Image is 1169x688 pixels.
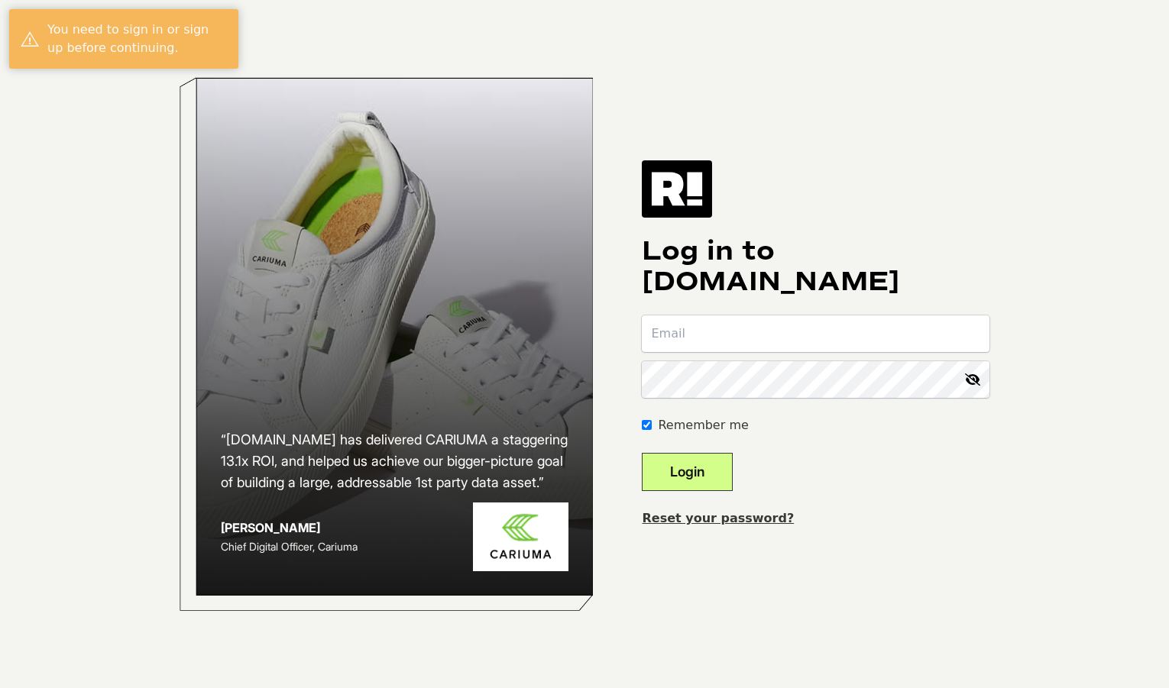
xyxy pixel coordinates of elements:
[221,429,569,493] h2: “[DOMAIN_NAME] has delivered CARIUMA a staggering 13.1x ROI, and helped us achieve our bigger-pic...
[642,315,989,352] input: Email
[642,511,794,525] a: Reset your password?
[473,502,568,572] img: Cariuma
[642,453,733,491] button: Login
[221,520,320,535] strong: [PERSON_NAME]
[47,21,227,57] div: You need to sign in or sign up before continuing.
[642,160,712,217] img: Retention.com
[642,236,989,297] h1: Log in to [DOMAIN_NAME]
[658,416,748,434] label: Remember me
[221,540,358,553] span: Chief Digital Officer, Cariuma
